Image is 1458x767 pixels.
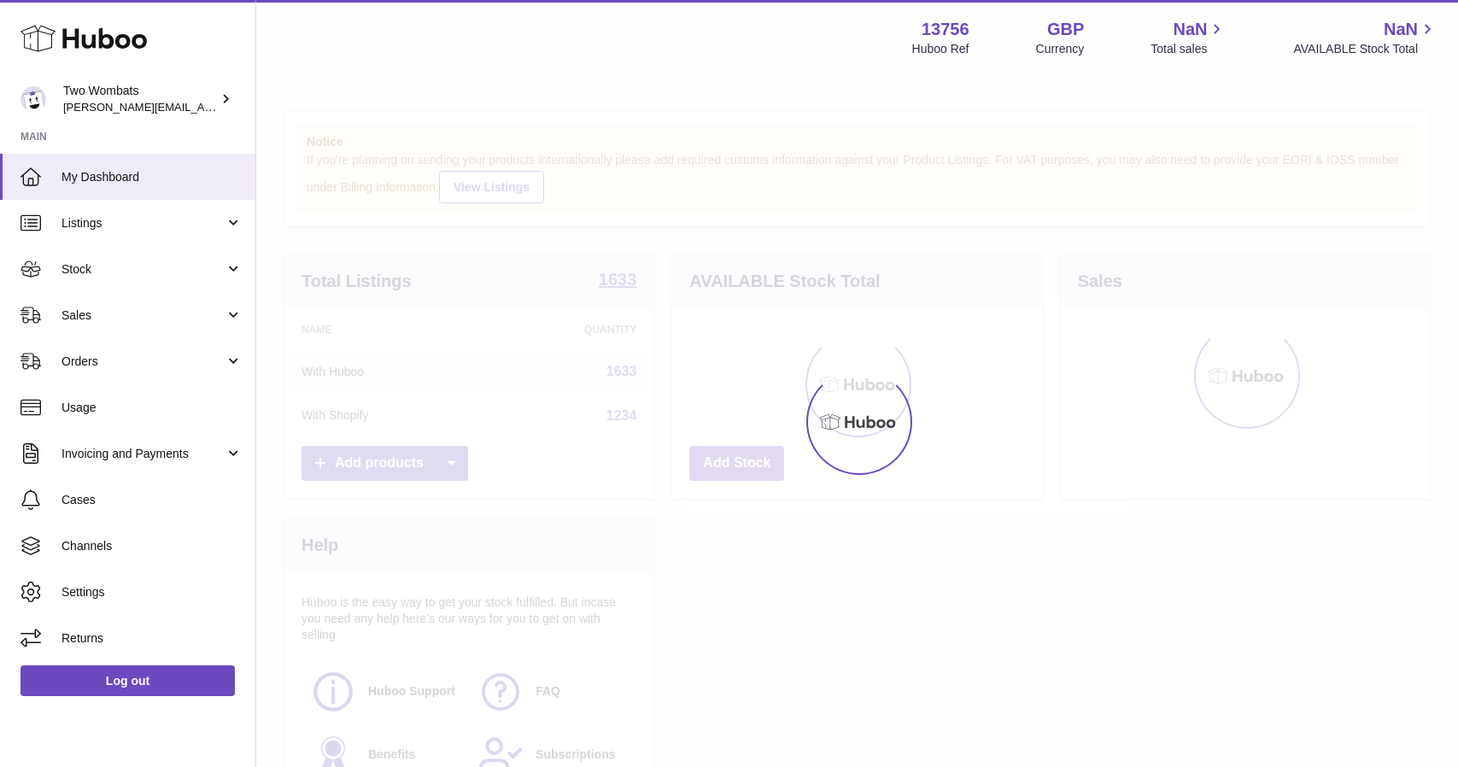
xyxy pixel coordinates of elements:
span: [PERSON_NAME][EMAIL_ADDRESS][PERSON_NAME][DOMAIN_NAME] [63,100,434,114]
span: Usage [61,400,243,416]
a: NaN Total sales [1151,18,1227,57]
span: Cases [61,492,243,508]
span: NaN [1173,18,1207,41]
strong: GBP [1047,18,1084,41]
div: Two Wombats [63,83,217,115]
div: Currency [1036,41,1085,57]
a: NaN AVAILABLE Stock Total [1293,18,1438,57]
span: Sales [61,307,225,324]
span: Invoicing and Payments [61,446,225,462]
img: adam.randall@twowombats.com [20,86,46,112]
strong: 13756 [922,18,969,41]
span: Channels [61,538,243,554]
span: NaN [1384,18,1418,41]
span: Orders [61,354,225,370]
span: Returns [61,630,243,647]
span: Settings [61,584,243,600]
span: Stock [61,261,225,278]
span: AVAILABLE Stock Total [1293,41,1438,57]
a: Log out [20,665,235,696]
span: My Dashboard [61,169,243,185]
div: Huboo Ref [912,41,969,57]
span: Total sales [1151,41,1227,57]
span: Listings [61,215,225,231]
